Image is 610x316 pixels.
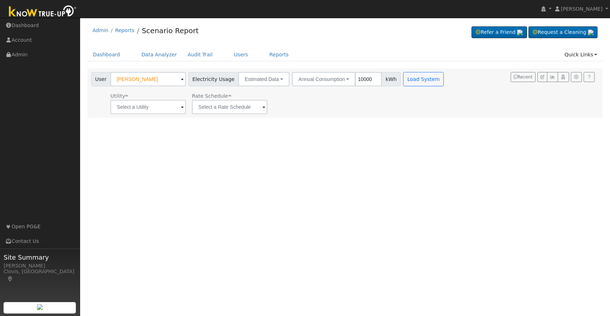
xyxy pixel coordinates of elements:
a: Reports [115,27,134,33]
a: Map [7,276,14,282]
a: Scenario Report [142,26,199,35]
img: retrieve [588,30,594,35]
button: Multi-Series Graph [547,72,558,82]
img: retrieve [517,30,523,35]
span: kWh [381,72,401,86]
button: Recent [511,72,536,82]
button: Annual Consumption [292,72,355,86]
a: Reports [264,48,294,61]
button: Load System [403,72,444,86]
div: [PERSON_NAME] [4,262,76,270]
div: Utility [110,92,186,100]
img: retrieve [37,304,43,310]
a: Dashboard [88,48,126,61]
span: User [91,72,111,86]
a: Admin [93,27,109,33]
a: Quick Links [559,48,603,61]
button: Edit User [537,72,547,82]
img: Know True-Up [5,4,80,20]
button: Estimated Data [238,72,290,86]
a: Users [229,48,254,61]
button: Settings [571,72,582,82]
button: Login As [558,72,569,82]
input: Select a Rate Schedule [192,100,267,114]
span: Site Summary [4,253,76,262]
span: [PERSON_NAME] [561,6,603,12]
a: Data Analyzer [136,48,182,61]
a: Audit Trail [182,48,218,61]
span: Alias: None [192,93,231,99]
a: Help Link [584,72,595,82]
a: Request a Cleaning [528,26,598,39]
a: Refer a Friend [471,26,527,39]
div: Clovis, [GEOGRAPHIC_DATA] [4,268,76,283]
input: Select a Utility [110,100,186,114]
input: Select a User [110,72,186,86]
span: Electricity Usage [188,72,239,86]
